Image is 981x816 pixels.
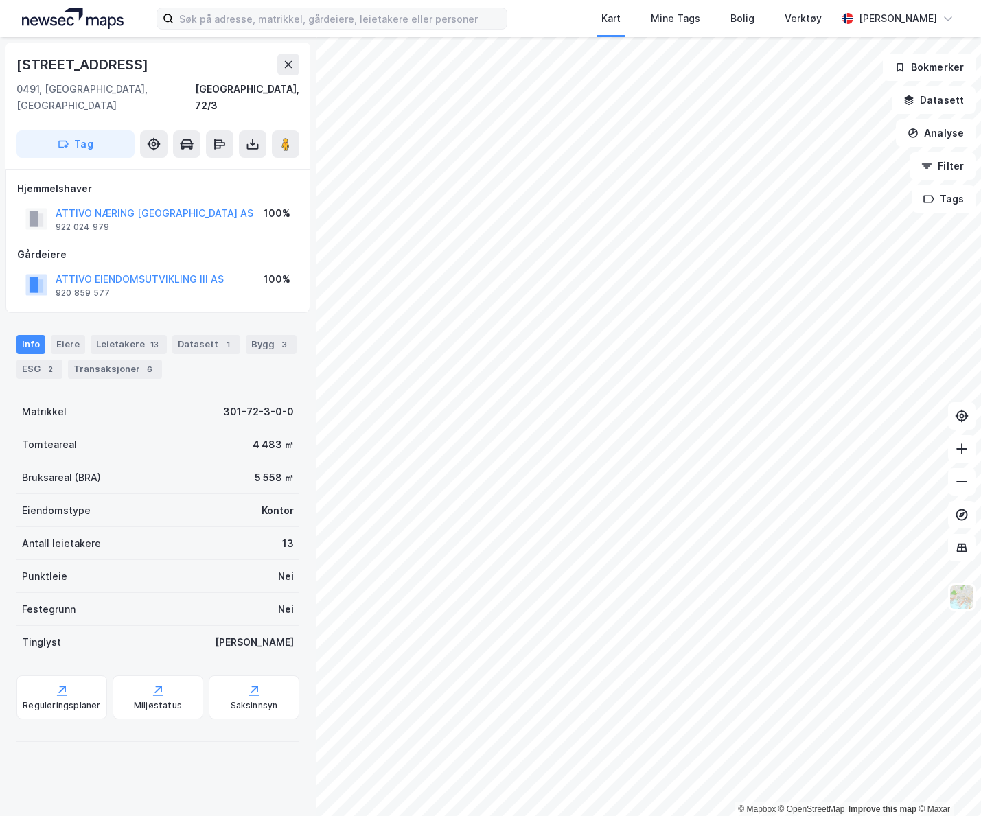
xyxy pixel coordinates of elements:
div: 922 024 979 [56,222,109,233]
div: Matrikkel [22,404,67,420]
div: [GEOGRAPHIC_DATA], 72/3 [195,81,299,114]
div: Punktleie [22,568,67,585]
div: 3 [277,338,291,351]
div: Festegrunn [22,601,76,618]
div: Gårdeiere [17,246,299,263]
a: Mapbox [738,804,776,814]
a: OpenStreetMap [778,804,845,814]
div: 5 558 ㎡ [255,469,294,486]
div: Miljøstatus [134,700,182,711]
div: Bolig [730,10,754,27]
div: 6 [143,362,157,376]
div: [PERSON_NAME] [859,10,937,27]
div: 13 [148,338,161,351]
a: Improve this map [849,804,916,814]
div: Saksinnsyn [231,700,278,711]
iframe: Chat Widget [912,750,981,816]
div: Eiere [51,335,85,354]
div: 100% [264,205,290,222]
div: [STREET_ADDRESS] [16,54,151,75]
div: Antall leietakere [22,535,101,552]
div: Datasett [172,335,240,354]
div: Kontrollprogram for chat [912,750,981,816]
div: Tomteareal [22,436,77,453]
div: Tinglyst [22,634,61,651]
div: Nei [278,568,294,585]
div: 1 [221,338,235,351]
div: 301-72-3-0-0 [223,404,294,420]
button: Filter [910,152,976,180]
div: 920 859 577 [56,288,110,299]
div: Hjemmelshaver [17,180,299,197]
div: 13 [282,535,294,552]
div: Bruksareal (BRA) [22,469,101,486]
div: ESG [16,360,62,379]
div: Mine Tags [651,10,700,27]
button: Bokmerker [883,54,976,81]
button: Tags [912,185,976,213]
div: [PERSON_NAME] [215,634,294,651]
div: 4 483 ㎡ [253,436,294,453]
button: Tag [16,130,135,158]
div: Kontor [262,502,294,519]
div: Kart [601,10,621,27]
div: Eiendomstype [22,502,91,519]
div: 0491, [GEOGRAPHIC_DATA], [GEOGRAPHIC_DATA] [16,81,195,114]
div: Bygg [246,335,297,354]
button: Datasett [892,86,976,114]
div: Leietakere [91,335,167,354]
div: 100% [264,271,290,288]
button: Analyse [896,119,976,147]
img: Z [949,584,975,610]
input: Søk på adresse, matrikkel, gårdeiere, leietakere eller personer [174,8,507,29]
img: logo.a4113a55bc3d86da70a041830d287a7e.svg [22,8,124,29]
div: Verktøy [785,10,822,27]
div: Nei [278,601,294,618]
div: Info [16,335,45,354]
div: Reguleringsplaner [23,700,100,711]
div: Transaksjoner [68,360,162,379]
div: 2 [43,362,57,376]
